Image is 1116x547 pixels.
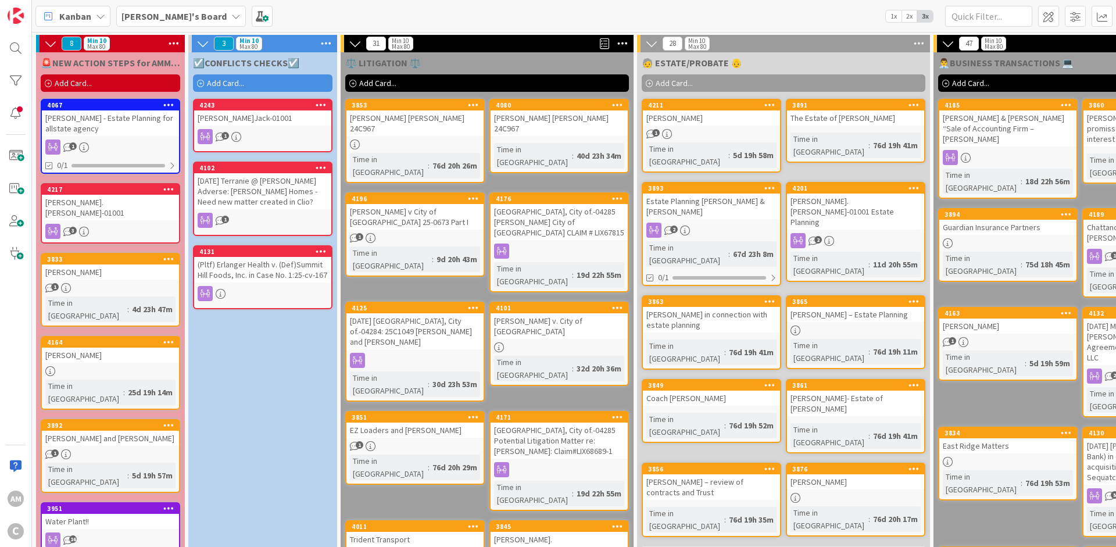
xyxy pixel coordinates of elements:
img: Visit kanbanzone.com [8,8,24,24]
span: 1x [886,10,902,22]
div: 4101[PERSON_NAME] v. City of [GEOGRAPHIC_DATA] [491,303,628,339]
div: Time in [GEOGRAPHIC_DATA] [943,351,1025,376]
div: 4217[PERSON_NAME].[PERSON_NAME]-01001 [42,184,179,220]
span: : [572,487,574,500]
div: (Pltf) Erlanger Health v. (Def)Summit Hill Foods, Inc. in Case No. 1:25-cv-167 [194,257,331,283]
div: 3892[PERSON_NAME] and [PERSON_NAME] [42,420,179,446]
span: 1 [69,142,77,150]
div: 4163 [945,309,1076,317]
div: 3891 [787,100,924,110]
div: 3894 [945,210,1076,219]
div: [PERSON_NAME] in connection with estate planning [643,307,780,333]
span: : [428,461,430,474]
div: 4011 [346,521,484,532]
div: 9d 20h 43m [434,253,480,266]
span: 8 [62,37,81,51]
div: 4125 [352,304,484,312]
div: [PERSON_NAME]Jack-01001 [194,110,331,126]
span: ⚖️ LITIGATION ⚖️ [345,57,421,69]
span: 16 [69,535,77,543]
div: 19d 22h 55m [574,487,624,500]
div: 3833 [47,255,179,263]
div: Time in [GEOGRAPHIC_DATA] [494,143,572,169]
span: 2x [902,10,917,22]
div: 3849 [643,380,780,391]
div: 4211[PERSON_NAME] [643,100,780,126]
span: 3x [917,10,933,22]
span: : [428,159,430,172]
div: 4171 [491,412,628,423]
span: 3 [214,37,234,51]
div: 3893 [648,184,780,192]
div: [PERSON_NAME].[PERSON_NAME]-01001 [42,195,179,220]
div: [PERSON_NAME] [787,474,924,489]
div: 4201 [792,184,924,192]
div: 3876 [787,464,924,474]
span: Add Card... [952,78,989,88]
span: : [432,253,434,266]
div: Time in [GEOGRAPHIC_DATA] [646,413,724,438]
div: 3834 [939,428,1076,438]
span: Kanban [59,9,91,23]
div: Time in [GEOGRAPHIC_DATA] [943,252,1021,277]
div: 3891The Estate of [PERSON_NAME] [787,100,924,126]
div: 3861[PERSON_NAME]- Estate of [PERSON_NAME] [787,380,924,416]
div: Time in [GEOGRAPHIC_DATA] [646,507,724,532]
div: [PERSON_NAME] [42,264,179,280]
span: 1 [949,337,956,345]
span: : [1025,357,1026,370]
div: 76d 19h 52m [726,419,777,432]
div: 4102 [194,163,331,173]
div: 4176 [496,195,628,203]
div: Time in [GEOGRAPHIC_DATA] [646,241,728,267]
div: 4163 [939,308,1076,319]
div: 3861 [792,381,924,389]
div: 4217 [47,185,179,194]
div: [PERSON_NAME] [643,110,780,126]
div: 3891 [792,101,924,109]
div: 4211 [643,100,780,110]
div: 3851EZ Loaders and [PERSON_NAME] [346,412,484,438]
div: 3853 [352,101,484,109]
div: Time in [GEOGRAPHIC_DATA] [791,133,868,158]
div: 3861 [787,380,924,391]
div: 3853 [346,100,484,110]
div: 3845 [491,521,628,532]
div: [PERSON_NAME] – review of contracts and Trust [643,474,780,500]
div: [DATE] Terranie @ [PERSON_NAME] Adverse: [PERSON_NAME] Homes - Need new matter created in Clio? [194,173,331,209]
div: 3894 [939,209,1076,220]
div: 3893 [643,183,780,194]
div: Max 80 [87,44,105,49]
div: 19d 22h 55m [574,269,624,281]
div: [PERSON_NAME] [PERSON_NAME] 24C967 [491,110,628,136]
span: 2 [670,226,678,233]
div: 3849 [648,381,780,389]
span: Add Card... [207,78,244,88]
div: 3876[PERSON_NAME] [787,464,924,489]
div: Time in [GEOGRAPHIC_DATA] [45,463,127,488]
div: 11d 20h 55m [870,258,921,271]
div: 4196 [352,195,484,203]
span: 3 [69,227,77,234]
div: The Estate of [PERSON_NAME] [787,110,924,126]
div: Time in [GEOGRAPHIC_DATA] [791,252,868,277]
div: [PERSON_NAME] [939,319,1076,334]
div: 4164 [47,338,179,346]
div: Time in [GEOGRAPHIC_DATA] [646,339,724,365]
span: 0/1 [57,159,68,171]
div: 4011 [352,523,484,531]
span: 1 [51,283,59,291]
span: : [1021,258,1022,271]
div: Trident Transport [346,532,484,547]
input: Quick Filter... [945,6,1032,27]
div: 4125 [346,303,484,313]
div: 4243 [194,100,331,110]
div: Min 10 [985,38,1001,44]
div: [PERSON_NAME] v City of [GEOGRAPHIC_DATA] 25-0673 Part I [346,204,484,230]
div: 4125[DATE] [GEOGRAPHIC_DATA], City of.-04284: 25C1049 [PERSON_NAME] and [PERSON_NAME] [346,303,484,349]
div: 5d 19h 57m [129,469,176,482]
div: 4185[PERSON_NAME] & [PERSON_NAME] “Sale of Accounting Firm – [PERSON_NAME] [939,100,1076,146]
span: 1 [221,216,229,223]
div: 3856 [643,464,780,474]
div: 4196[PERSON_NAME] v City of [GEOGRAPHIC_DATA] 25-0673 Part I [346,194,484,230]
